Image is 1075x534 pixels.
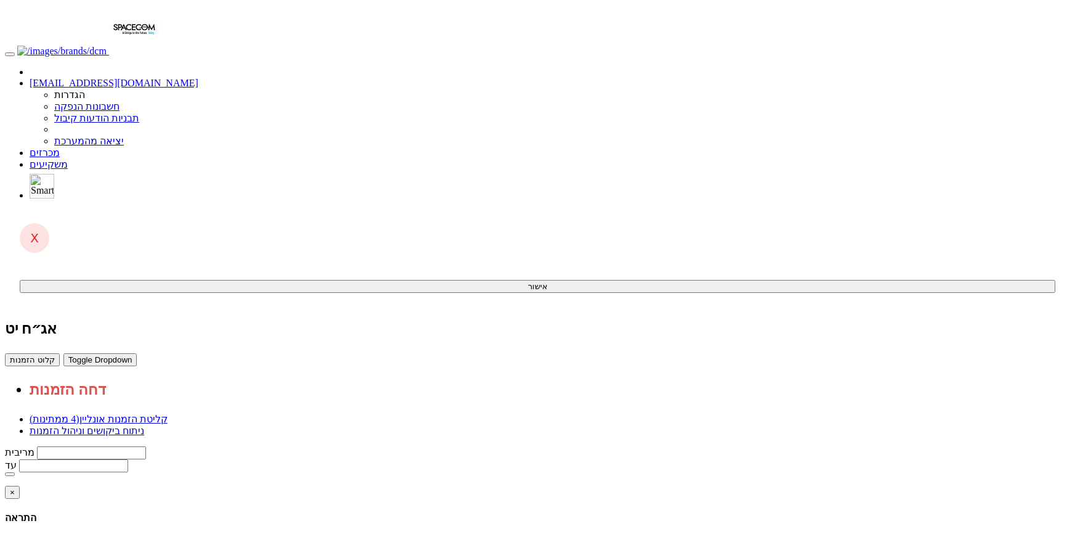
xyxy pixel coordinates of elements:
label: מריבית [5,447,34,458]
a: מכרזים [30,147,60,158]
a: דחה הזמנות [30,382,106,398]
span: (4 ממתינות) [30,414,79,424]
li: הגדרות [54,89,1070,101]
span: X [30,231,39,245]
label: עד [5,460,17,470]
button: קלוט הזמנות [5,353,60,366]
button: Toggle Dropdown [63,353,137,366]
a: יציאה מהמערכת [54,136,124,146]
a: תבניות הודעות קיבול [54,113,139,123]
h4: התראה [5,512,1070,524]
a: קליטת הזמנות אונליין(4 ממתינות) [30,414,168,424]
span: × [10,488,15,497]
span: Toggle Dropdown [68,355,132,364]
img: /images/brands/dcm [17,46,107,57]
div: חלל-תקשורת בע"מ - אג״ח (יט) - הנפקה לציבור [5,320,1070,337]
a: ניתוח ביקושים וניהול הזמנות [30,425,144,436]
a: [EMAIL_ADDRESS][DOMAIN_NAME] [30,78,198,88]
a: חשבונות הנפקה [54,101,120,112]
a: משקיעים [30,159,68,170]
button: אישור [20,280,1055,293]
button: Close [5,486,20,499]
img: Auction Logo [109,5,158,54]
img: SmartBull Logo [30,174,54,199]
